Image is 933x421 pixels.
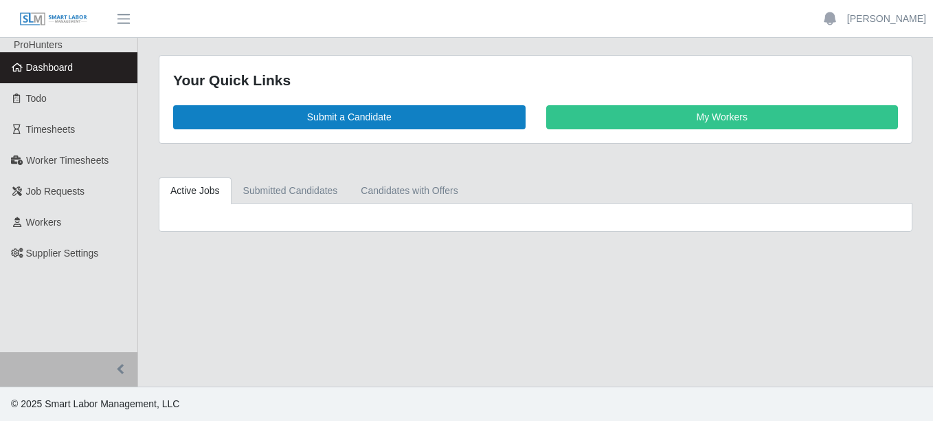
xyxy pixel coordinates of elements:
a: Candidates with Offers [349,177,469,204]
span: Timesheets [26,124,76,135]
span: Todo [26,93,47,104]
span: Job Requests [26,186,85,197]
a: Active Jobs [159,177,232,204]
span: ProHunters [14,39,63,50]
span: Dashboard [26,62,74,73]
a: Submit a Candidate [173,105,526,129]
a: My Workers [546,105,899,129]
img: SLM Logo [19,12,88,27]
a: Submitted Candidates [232,177,350,204]
a: [PERSON_NAME] [847,12,926,26]
div: Your Quick Links [173,69,898,91]
span: Worker Timesheets [26,155,109,166]
span: Workers [26,217,62,228]
span: Supplier Settings [26,248,99,259]
span: © 2025 Smart Labor Management, LLC [11,398,179,409]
